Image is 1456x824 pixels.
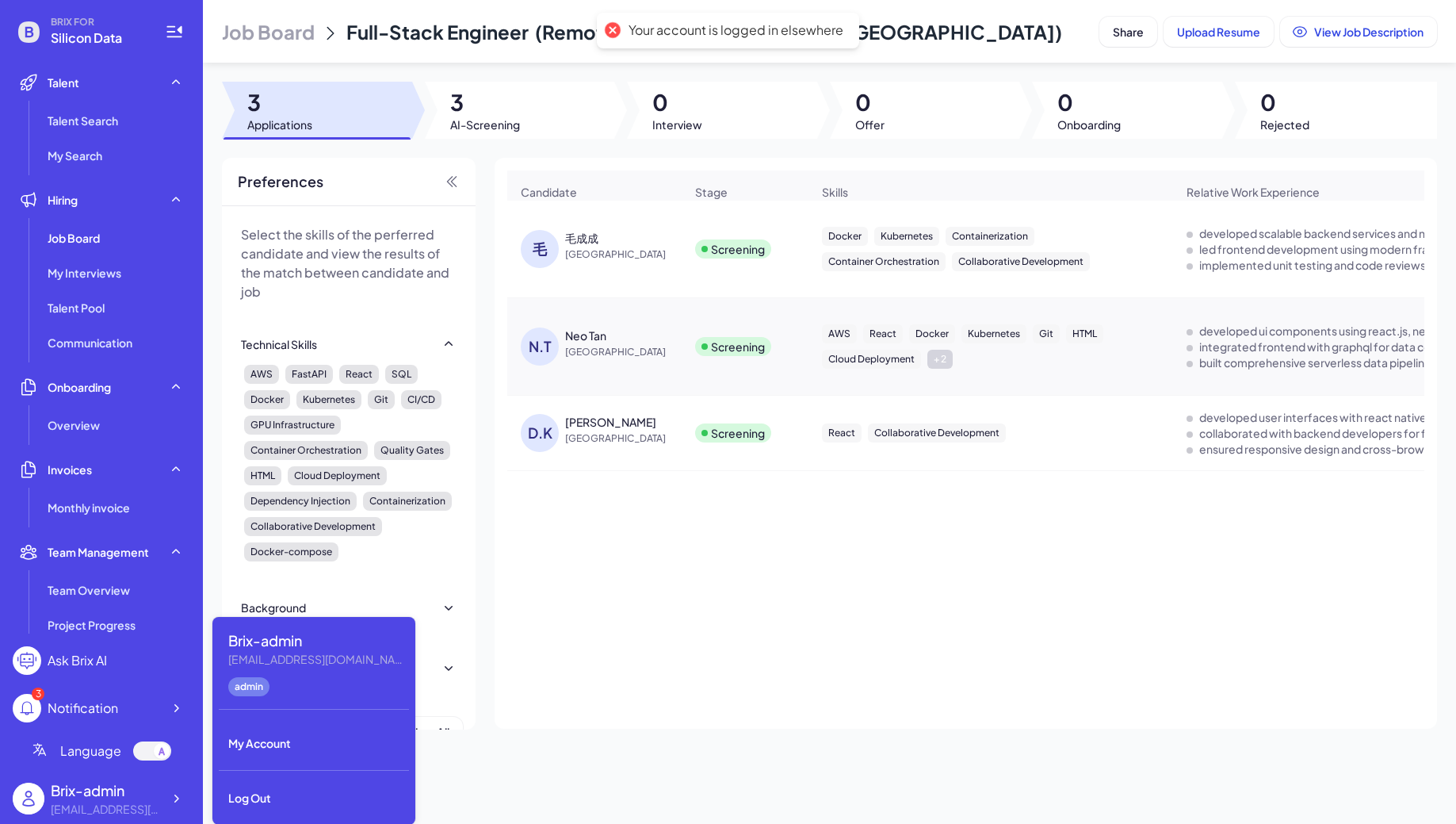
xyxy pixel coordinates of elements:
[51,16,146,29] span: BRIX FOR
[368,390,395,409] div: Git
[521,230,559,268] div: 毛
[228,651,403,668] div: flora@joinbrix.com
[222,19,315,44] span: Job Board
[244,390,290,409] div: Docker
[228,677,269,696] div: admin
[1177,25,1260,39] span: Upload Resume
[450,88,520,117] span: 3
[629,22,843,39] div: Your account is logged in elsewhere
[1260,117,1309,132] span: Rejected
[48,379,111,395] span: Onboarding
[247,88,312,117] span: 3
[244,517,382,536] div: Collaborative Development
[909,324,955,343] div: Docker
[863,324,903,343] div: React
[1164,17,1274,47] button: Upload Resume
[565,414,656,430] div: Deven Kwong
[238,171,323,193] span: Preferences
[565,431,684,446] span: [GEOGRAPHIC_DATA]
[521,414,559,452] div: D.K
[401,390,441,409] div: CI/CD
[339,365,379,384] div: React
[450,117,520,132] span: AI-Screening
[565,247,684,263] span: [GEOGRAPHIC_DATA]
[822,350,921,369] div: Cloud Deployment
[48,462,92,477] span: Invoices
[822,184,848,200] span: Skills
[521,184,577,200] span: Candidate
[385,365,418,384] div: SQL
[48,230,100,246] span: Job Board
[1099,17,1157,47] button: Share
[374,441,450,460] div: Quality Gates
[1066,324,1103,343] div: HTML
[363,492,452,511] div: Containerization
[565,344,684,360] span: [GEOGRAPHIC_DATA]
[48,651,107,670] div: Ask Brix AI
[285,365,333,384] div: FastAPI
[393,717,463,747] button: Clear All
[48,582,130,598] span: Team Overview
[711,425,765,441] div: Screening
[219,780,409,815] div: Log Out
[1033,324,1060,343] div: Git
[296,390,361,409] div: Kubernetes
[1260,88,1309,117] span: 0
[652,88,702,117] span: 0
[927,350,953,369] div: + 2
[244,365,279,384] div: AWS
[711,339,765,355] div: Screening
[247,117,312,132] span: Applications
[244,492,357,511] div: Dependency Injection
[48,544,149,560] span: Team Management
[407,725,449,739] span: Clear All
[244,416,341,435] div: GPU Infrastructure
[48,300,105,316] span: Talent Pool
[228,630,403,651] div: Brix-admin
[1280,17,1437,47] button: View Job Description
[219,726,409,761] div: My Account
[288,466,387,485] div: Cloud Deployment
[855,88,885,117] span: 0
[346,20,1062,44] span: Full-Stack Engineer (Remote: [GEOGRAPHIC_DATA], [GEOGRAPHIC_DATA])
[1187,184,1320,200] span: Relative Work Experience
[1113,25,1144,39] span: Share
[695,184,728,200] span: Stage
[652,117,702,132] span: Interview
[60,742,121,761] span: Language
[241,600,306,615] div: Background
[13,783,44,814] img: user_logo.png
[48,417,100,433] span: Overview
[51,29,146,48] span: Silicon Data
[51,780,162,801] div: Brix-admin
[48,113,118,128] span: Talent Search
[521,328,559,366] div: N.T
[244,466,281,485] div: HTML
[946,227,1034,246] div: Containerization
[48,335,132,351] span: Communication
[952,252,1090,271] div: Collaborative Development
[565,328,606,343] div: Neo Tan
[855,117,885,132] span: Offer
[48,699,118,718] div: Notification
[241,336,317,352] div: Technical Skills
[565,230,598,246] div: 毛成成
[241,225,457,301] p: Select the skills of the perferred candidate and view the results of the match between candidate ...
[48,500,130,515] span: Monthly invoice
[822,227,868,246] div: Docker
[874,227,939,246] div: Kubernetes
[51,801,162,818] div: flora@joinbrix.com
[32,688,44,700] div: 3
[822,252,946,271] div: Container Orchestration
[48,192,78,208] span: Hiring
[1057,117,1121,132] span: Onboarding
[1057,88,1121,117] span: 0
[1314,25,1424,39] span: View Job Description
[244,542,338,561] div: Docker-compose
[822,324,857,343] div: AWS
[244,441,368,460] div: Container Orchestration
[48,75,79,90] span: Talent
[48,617,136,633] span: Project Progress
[868,423,1006,443] div: Collaborative Development
[48,148,102,163] span: My Search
